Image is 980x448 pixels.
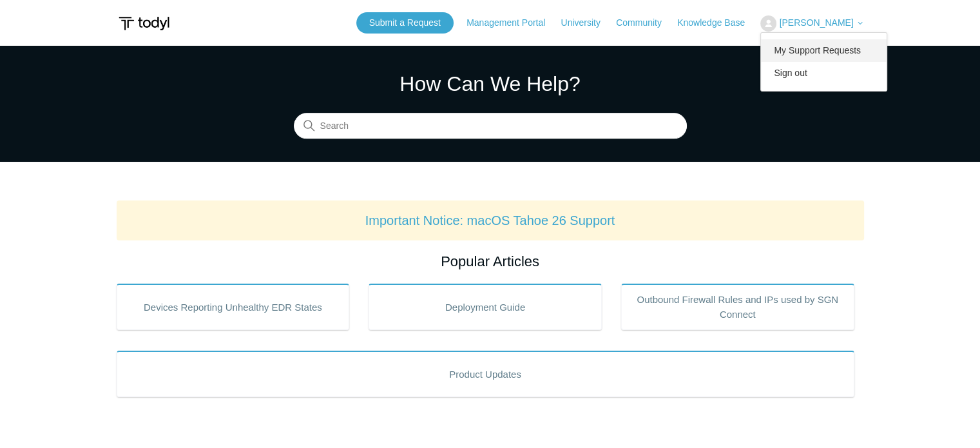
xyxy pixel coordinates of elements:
[117,251,864,272] h2: Popular Articles
[365,213,615,228] a: Important Notice: macOS Tahoe 26 Support
[117,351,854,397] a: Product Updates
[294,113,687,139] input: Search
[117,12,171,35] img: Todyl Support Center Help Center home page
[761,62,887,84] a: Sign out
[779,17,853,28] span: [PERSON_NAME]
[356,12,454,34] a: Submit a Request
[621,284,854,330] a: Outbound Firewall Rules and IPs used by SGN Connect
[677,16,758,30] a: Knowledge Base
[294,68,687,99] h1: How Can We Help?
[761,39,887,62] a: My Support Requests
[117,284,350,330] a: Devices Reporting Unhealthy EDR States
[616,16,675,30] a: Community
[369,284,602,330] a: Deployment Guide
[561,16,613,30] a: University
[466,16,558,30] a: Management Portal
[760,15,863,32] button: [PERSON_NAME]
